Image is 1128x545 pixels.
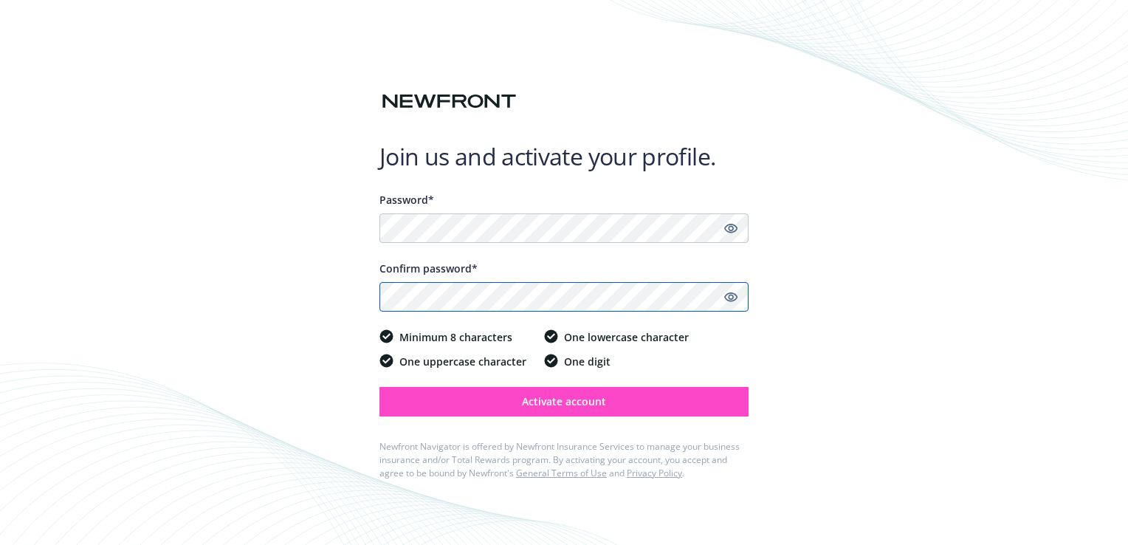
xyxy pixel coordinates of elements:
[379,142,749,171] h1: Join us and activate your profile.
[516,467,607,479] a: General Terms of Use
[722,219,740,237] a: Show password
[399,329,512,345] span: Minimum 8 characters
[627,467,682,479] a: Privacy Policy
[379,89,519,114] img: Newfront logo
[379,213,749,243] input: Enter a unique password...
[522,394,606,408] span: Activate account
[564,354,611,369] span: One digit
[379,282,749,312] input: Confirm your unique password...
[379,261,478,275] span: Confirm password*
[379,440,749,480] div: Newfront Navigator is offered by Newfront Insurance Services to manage your business insurance an...
[379,193,434,207] span: Password*
[399,354,526,369] span: One uppercase character
[379,387,749,417] button: Activate account
[722,288,740,306] a: Show password
[564,329,689,345] span: One lowercase character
